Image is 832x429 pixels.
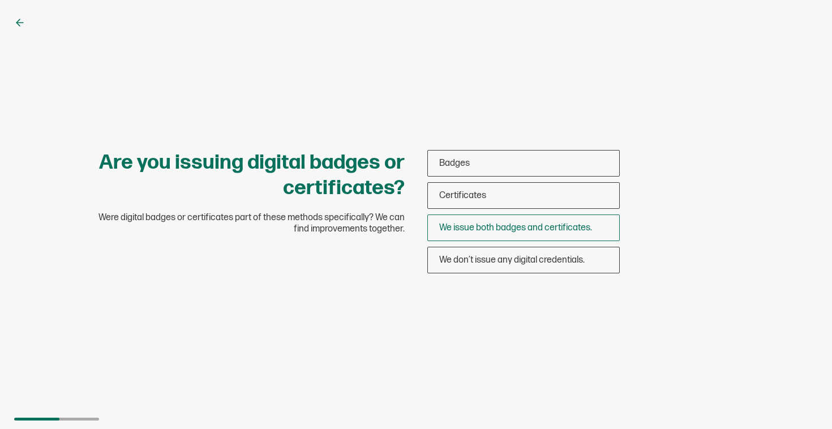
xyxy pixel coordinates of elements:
span: We don’t issue any digital credentials. [439,255,585,265]
span: Badges [439,158,470,169]
span: We issue both badges and certificates. [439,222,592,233]
iframe: Chat Widget [775,375,832,429]
span: Certificates [439,190,486,201]
span: Were digital badges or certificates part of these methods specifically? We can find improvements ... [88,212,405,235]
h1: Are you issuing digital badges or certificates? [88,150,405,201]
